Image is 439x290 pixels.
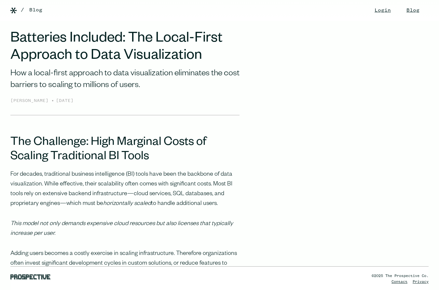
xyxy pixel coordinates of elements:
[10,97,51,105] div: [PERSON_NAME]
[413,280,429,284] a: Privacy
[103,201,151,207] em: horizontally scaled
[10,68,240,92] div: How a local-first approach to data visualization eliminates the cost barriers to scaling to milli...
[51,97,54,105] div: •
[21,6,24,14] div: /
[10,31,240,66] h1: Batteries Included: The Local-First Approach to Data Visualization
[372,273,429,279] div: ©2025 The Prospective Co.
[10,170,240,209] p: For decades, traditional business intelligence (BI) tools have been the backbone of data visualiz...
[29,6,42,14] a: Blog
[10,136,240,165] h2: The Challenge: High Marginal Costs of Scaling Traditional BI Tools
[10,221,233,237] em: This model not only demands expensive cloud resources but also licenses that typically increase p...
[56,97,74,105] div: [DATE]
[391,280,407,284] a: Contact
